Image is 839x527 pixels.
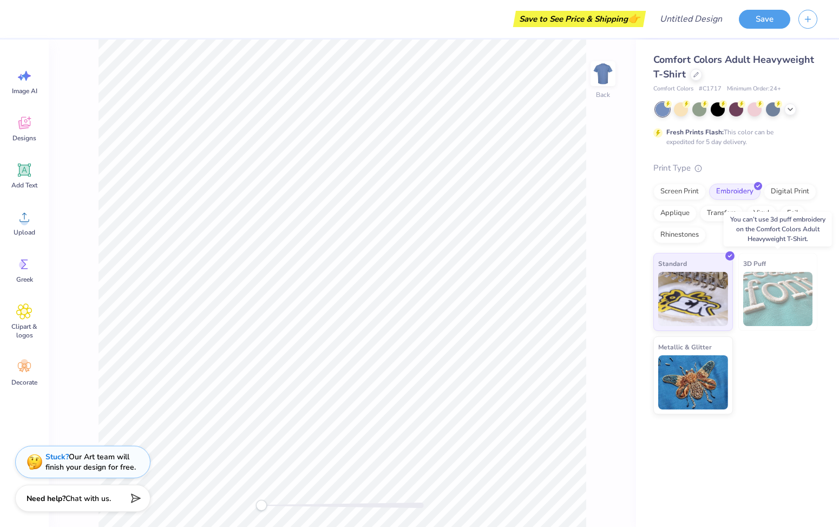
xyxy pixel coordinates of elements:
[700,205,743,222] div: Transfers
[45,452,136,472] div: Our Art team will finish your design for free.
[628,12,640,25] span: 👉
[516,11,643,27] div: Save to See Price & Shipping
[12,134,36,142] span: Designs
[653,53,814,81] span: Comfort Colors Adult Heavyweight T-Shirt
[592,63,614,84] img: Back
[653,162,817,174] div: Print Type
[651,8,731,30] input: Untitled Design
[14,228,35,237] span: Upload
[780,205,805,222] div: Foil
[746,205,777,222] div: Vinyl
[27,493,65,504] strong: Need help?
[699,84,722,94] span: # C1717
[45,452,69,462] strong: Stuck?
[658,272,728,326] img: Standard
[596,90,610,100] div: Back
[653,205,697,222] div: Applique
[727,84,781,94] span: Minimum Order: 24 +
[739,10,790,29] button: Save
[724,212,832,246] div: You can’t use 3d puff embroidery on the Comfort Colors Adult Heavyweight T-Shirt.
[6,322,42,340] span: Clipart & logos
[11,378,37,387] span: Decorate
[65,493,111,504] span: Chat with us.
[653,227,706,243] div: Rhinestones
[709,184,761,200] div: Embroidery
[256,500,267,511] div: Accessibility label
[653,184,706,200] div: Screen Print
[11,181,37,190] span: Add Text
[743,272,813,326] img: 3D Puff
[666,127,799,147] div: This color can be expedited for 5 day delivery.
[743,258,766,269] span: 3D Puff
[658,355,728,409] img: Metallic & Glitter
[653,84,693,94] span: Comfort Colors
[16,275,33,284] span: Greek
[12,87,37,95] span: Image AI
[658,341,712,353] span: Metallic & Glitter
[658,258,687,269] span: Standard
[666,128,724,136] strong: Fresh Prints Flash:
[764,184,816,200] div: Digital Print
